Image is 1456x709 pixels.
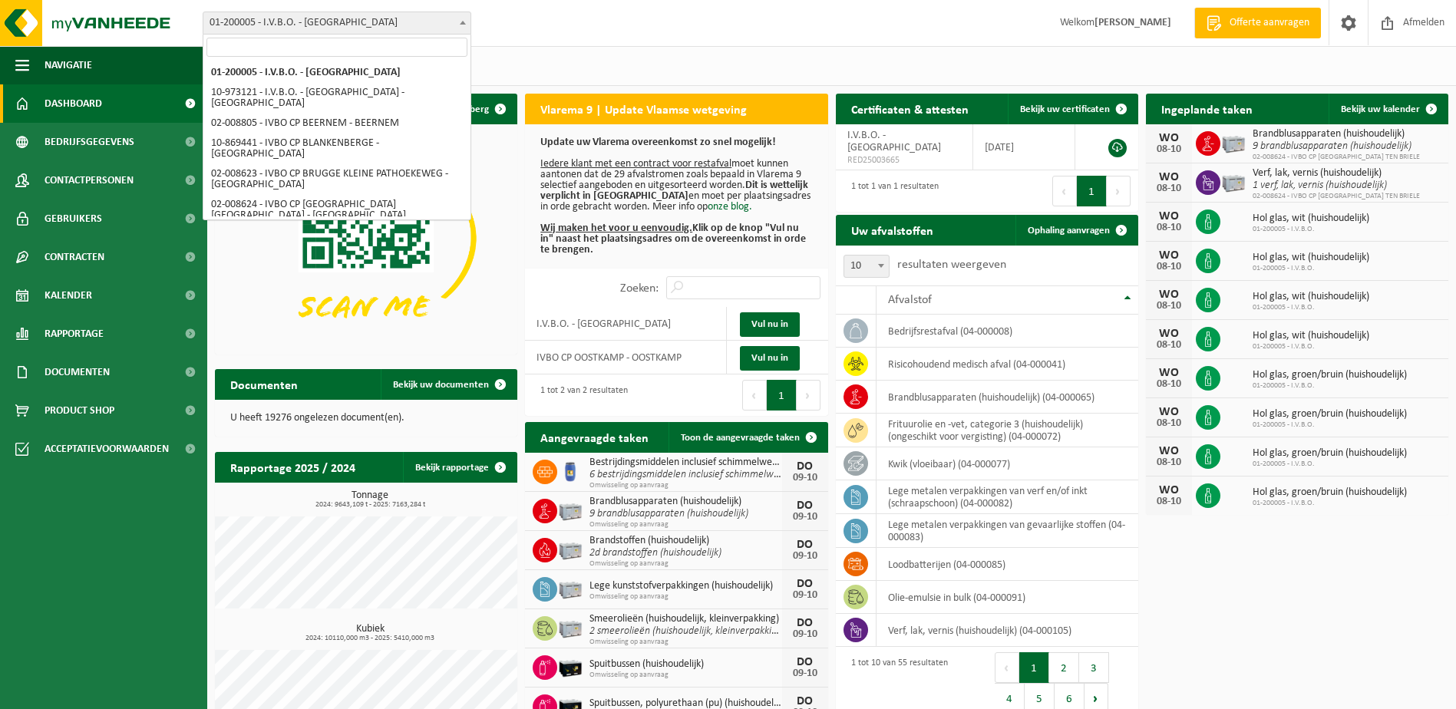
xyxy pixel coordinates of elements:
label: Zoeken: [620,282,659,295]
td: frituurolie en -vet, categorie 3 (huishoudelijk) (ongeschikt voor vergisting) (04-000072) [877,414,1138,447]
u: Iedere klant met een contract voor restafval [540,158,731,170]
u: Wij maken het voor u eenvoudig. [540,223,692,234]
td: lege metalen verpakkingen van verf en/of inkt (schraapschoon) (04-000082) [877,480,1138,514]
b: Klik op de knop "Vul nu in" naast het plaatsingsadres om de overeenkomst in orde te brengen. [540,223,806,256]
span: Lege kunststofverpakkingen (huishoudelijk) [589,580,781,592]
a: Vul nu in [740,312,800,337]
span: 02-008624 - IVBO CP [GEOGRAPHIC_DATA] TEN BRIELE [1253,153,1420,162]
a: Bekijk uw documenten [381,369,516,400]
button: Next [1107,176,1131,206]
td: [DATE] [973,124,1075,170]
div: WO [1154,328,1184,340]
span: 10 [844,256,889,277]
span: RED25003665 [847,154,962,167]
div: 08-10 [1154,144,1184,155]
div: 08-10 [1154,183,1184,194]
span: Offerte aanvragen [1226,15,1313,31]
div: WO [1154,210,1184,223]
span: Verf, lak, vernis (huishoudelijk) [1253,167,1420,180]
img: PB-LB-0680-HPE-GY-11 [557,575,583,601]
i: 1 verf, lak, vernis (huishoudelijk) [1253,180,1387,191]
h2: Certificaten & attesten [836,94,984,124]
div: WO [1154,289,1184,301]
td: bedrijfsrestafval (04-000008) [877,315,1138,348]
h2: Ingeplande taken [1146,94,1268,124]
span: Documenten [45,353,110,391]
div: 08-10 [1154,262,1184,272]
h2: Documenten [215,369,313,399]
span: 01-200005 - I.V.B.O. [1253,303,1369,312]
span: Bekijk uw certificaten [1020,104,1110,114]
div: 09-10 [790,551,820,562]
img: Download de VHEPlus App [215,124,517,351]
div: DO [790,460,820,473]
span: Rapportage [45,315,104,353]
div: WO [1154,445,1184,457]
li: 02-008805 - IVBO CP BEERNEM - BEERNEM [206,114,467,134]
span: 01-200005 - I.V.B.O. [1253,420,1407,430]
span: 01-200005 - I.V.B.O. [1253,460,1407,469]
span: Gebruikers [45,200,102,238]
td: lege metalen verpakkingen van gevaarlijke stoffen (04-000083) [877,514,1138,548]
div: WO [1154,406,1184,418]
span: Omwisseling op aanvraag [589,638,781,647]
i: 2d brandstoffen (huishoudelijk) [589,547,721,559]
div: DO [790,656,820,668]
span: Contracten [45,238,104,276]
a: Bekijk rapportage [403,452,516,483]
img: PB-LB-0680-HPE-GY-11 [557,614,583,640]
button: Next [797,380,820,411]
span: Hol glas, groen/bruin (huishoudelijk) [1253,447,1407,460]
button: 1 [767,380,797,411]
span: 10 [844,255,890,278]
span: 01-200005 - I.V.B.O. - BRUGGE [203,12,470,34]
li: 10-869441 - IVBO CP BLANKENBERGE - [GEOGRAPHIC_DATA] [206,134,467,164]
span: 01-200005 - I.V.B.O. [1253,342,1369,351]
span: 2024: 9643,109 t - 2025: 7163,284 t [223,501,517,509]
div: 09-10 [790,512,820,523]
span: Navigatie [45,46,92,84]
img: PB-LB-0680-HPE-GY-11 [557,496,583,523]
span: 02-008624 - IVBO CP [GEOGRAPHIC_DATA] TEN BRIELE [1253,192,1420,201]
button: Verberg [443,94,516,124]
div: 1 tot 2 van 2 resultaten [533,378,628,412]
button: 1 [1019,652,1049,683]
div: DO [790,695,820,707]
span: Omwisseling op aanvraag [589,592,781,602]
div: DO [790,539,820,551]
img: PB-LB-0680-HPE-GY-11 [557,536,583,562]
div: 08-10 [1154,379,1184,390]
button: 3 [1079,652,1109,683]
p: U heeft 19276 ongelezen document(en). [230,413,502,424]
a: Toon de aangevraagde taken [669,422,827,453]
span: 01-200005 - I.V.B.O. - BRUGGE [203,12,471,35]
div: WO [1154,171,1184,183]
h2: Rapportage 2025 / 2024 [215,452,371,482]
span: 01-200005 - I.V.B.O. [1253,225,1369,234]
img: PB-LB-0680-HPE-GY-11 [1220,129,1246,155]
td: loodbatterijen (04-000085) [877,548,1138,581]
div: 09-10 [790,668,820,679]
td: I.V.B.O. - [GEOGRAPHIC_DATA] [525,307,727,341]
b: Dit is wettelijk verplicht in [GEOGRAPHIC_DATA] [540,180,808,202]
span: Hol glas, groen/bruin (huishoudelijk) [1253,408,1407,420]
div: 09-10 [790,473,820,483]
span: Verberg [455,104,489,114]
span: Spuitbussen (huishoudelijk) [589,658,781,671]
div: WO [1154,484,1184,496]
span: Smeerolieën (huishoudelijk, kleinverpakking) [589,613,781,625]
a: Bekijk uw certificaten [1008,94,1137,124]
div: WO [1154,132,1184,144]
button: Previous [742,380,767,411]
i: 9 brandblusapparaten (huishoudelijk) [589,508,748,519]
p: moet kunnen aantonen dat de 29 afvalstromen zoals bepaald in Vlarema 9 selectief aangeboden en ui... [540,137,812,256]
h2: Uw afvalstoffen [836,215,949,245]
td: brandblusapparaten (huishoudelijk) (04-000065) [877,381,1138,414]
span: 01-200005 - I.V.B.O. [1253,381,1407,391]
a: onze blog. [708,201,752,213]
td: olie-emulsie in bulk (04-000091) [877,581,1138,614]
label: resultaten weergeven [897,259,1006,271]
td: IVBO CP OOSTKAMP - OOSTKAMP [525,341,727,374]
i: 9 brandblusapparaten (huishoudelijk) [1253,140,1411,152]
a: Ophaling aanvragen [1015,215,1137,246]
